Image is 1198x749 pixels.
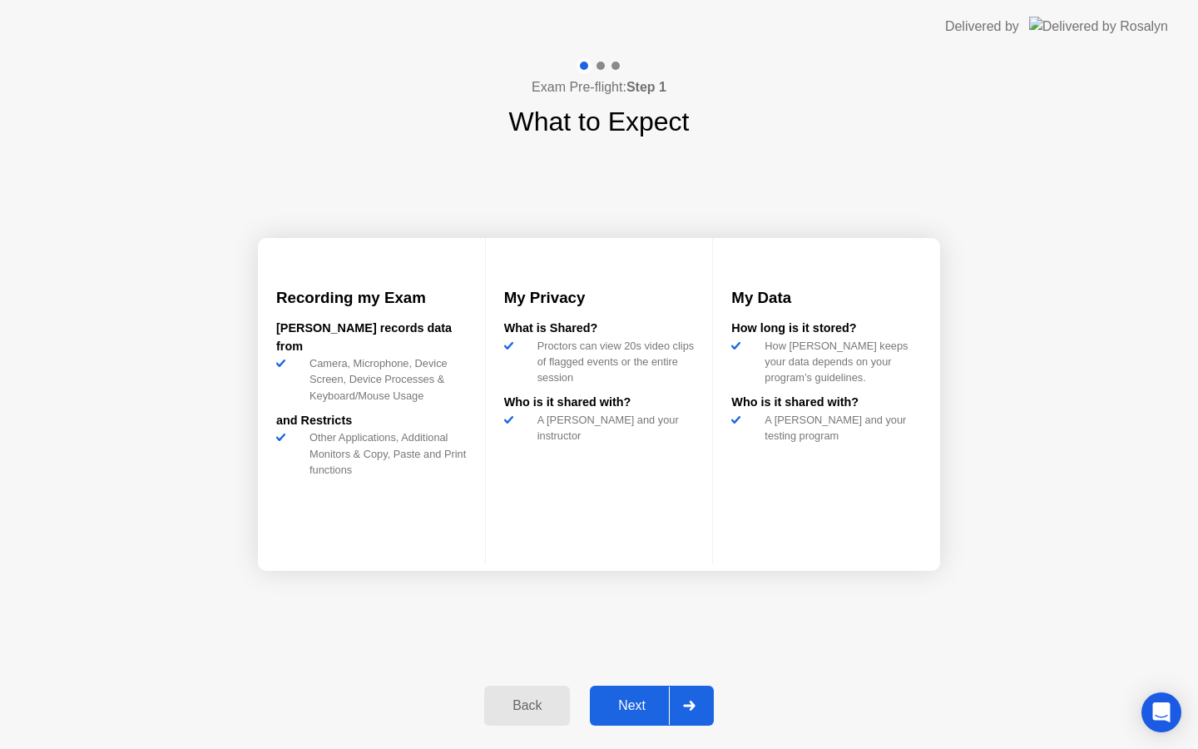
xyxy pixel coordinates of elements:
b: Step 1 [626,80,666,94]
div: Delivered by [945,17,1019,37]
h4: Exam Pre-flight: [532,77,666,97]
h1: What to Expect [509,102,690,141]
div: Who is it shared with? [504,394,695,412]
button: Next [590,686,714,726]
div: A [PERSON_NAME] and your instructor [531,412,695,444]
h3: My Privacy [504,286,695,310]
div: Back [489,698,565,713]
div: and Restricts [276,412,467,430]
div: What is Shared? [504,320,695,338]
h3: My Data [731,286,922,310]
div: Camera, Microphone, Device Screen, Device Processes & Keyboard/Mouse Usage [303,355,467,404]
div: How [PERSON_NAME] keeps your data depends on your program’s guidelines. [758,338,922,386]
div: [PERSON_NAME] records data from [276,320,467,355]
button: Back [484,686,570,726]
img: Delivered by Rosalyn [1029,17,1168,36]
div: Open Intercom Messenger [1141,692,1181,732]
div: Next [595,698,669,713]
div: How long is it stored? [731,320,922,338]
div: Who is it shared with? [731,394,922,412]
div: Other Applications, Additional Monitors & Copy, Paste and Print functions [303,429,467,478]
div: A [PERSON_NAME] and your testing program [758,412,922,444]
div: Proctors can view 20s video clips of flagged events or the entire session [531,338,695,386]
h3: Recording my Exam [276,286,467,310]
